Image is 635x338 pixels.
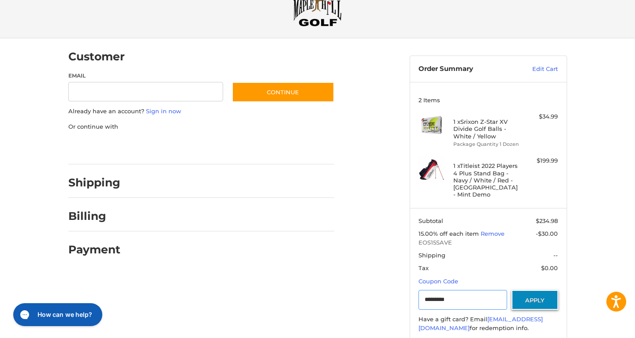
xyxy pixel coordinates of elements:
button: Apply [512,290,558,310]
a: Edit Cart [513,65,558,74]
span: $0.00 [541,264,558,271]
iframe: PayPal-paypal [65,140,131,156]
h2: Customer [68,50,125,63]
span: EOS15SAVE [418,238,558,247]
a: Sign in now [146,108,181,115]
iframe: Gorgias live chat messenger [9,300,105,329]
h4: 1 x Titleist 2022 Players 4 Plus Stand Bag - Navy / White / Red - [GEOGRAPHIC_DATA] - Mint Demo [453,162,521,198]
span: $234.98 [536,217,558,224]
span: Subtotal [418,217,443,224]
h4: 1 x Srixon Z-Star XV Divide Golf Balls - White / Yellow [453,118,521,140]
a: Remove [481,230,504,237]
h2: Payment [68,243,120,256]
span: -$30.00 [536,230,558,237]
span: 15.00% off each item [418,230,481,237]
label: Email [68,72,224,80]
button: Continue [232,82,334,102]
iframe: PayPal-paylater [140,140,206,156]
li: Package Quantity 1 Dozen [453,141,521,148]
iframe: PayPal-venmo [215,140,281,156]
span: Shipping [418,252,445,259]
div: Have a gift card? Email for redemption info. [418,315,558,332]
h2: Billing [68,209,120,223]
p: Already have an account? [68,107,334,116]
a: [EMAIL_ADDRESS][DOMAIN_NAME] [418,316,543,331]
h2: Shipping [68,176,120,189]
a: Coupon Code [418,278,458,285]
span: Tax [418,264,429,271]
div: $34.99 [523,112,558,121]
input: Gift Certificate or Coupon Code [418,290,507,310]
h3: Order Summary [418,65,513,74]
p: Or continue with [68,123,334,131]
div: $199.99 [523,156,558,165]
h3: 2 Items [418,97,558,104]
span: -- [553,252,558,259]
